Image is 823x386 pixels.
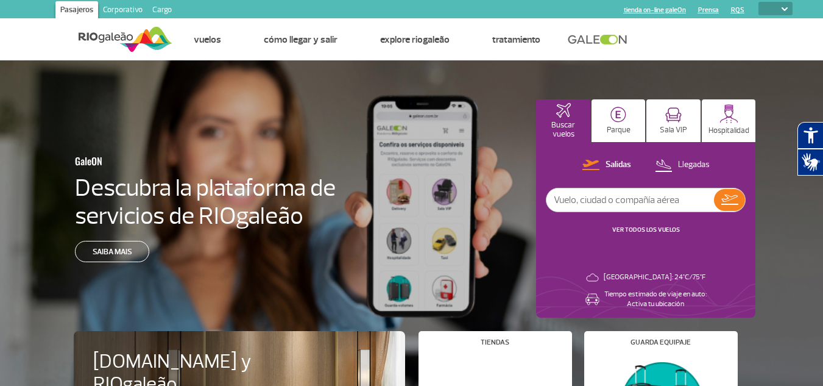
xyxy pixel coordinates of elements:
[719,104,738,123] img: hospitality.svg
[75,241,149,262] a: Saiba mais
[380,34,450,46] a: Explore RIOgaleão
[75,174,338,230] h4: Descubra la plataforma de servicios de RIOgaleão
[492,34,540,46] a: Tratamiento
[194,34,221,46] a: Vuelos
[678,159,710,171] p: Llegadas
[665,107,682,123] img: vipRoom.svg
[646,99,701,142] button: Sala VIP
[610,107,626,123] img: carParkingHome.svg
[606,159,631,171] p: Salidas
[797,122,823,176] div: Plugin de acessibilidade da Hand Talk.
[542,121,584,139] p: Buscar vuelos
[731,6,744,14] a: RQS
[660,126,687,135] p: Sala VIP
[797,149,823,176] button: Abrir tradutor de língua de sinais.
[607,126,630,135] p: Parque
[481,339,509,346] h4: Tiendas
[630,339,691,346] h4: Guarda equipaje
[147,1,177,21] a: Cargo
[609,225,683,235] button: VER TODOS LOS VUELOS
[698,6,719,14] a: Prensa
[702,99,756,142] button: Hospitalidad
[604,290,707,309] p: Tiempo estimado de viaje en auto: Activa tu ubicación
[604,273,705,282] p: [GEOGRAPHIC_DATA]: 24°C/75°F
[98,1,147,21] a: Corporativo
[592,99,646,142] button: Parque
[797,122,823,149] button: Abrir recursos assistivos.
[75,148,278,174] h3: GaleON
[624,6,686,14] a: tienda on-line galeOn
[651,157,713,173] button: Llegadas
[612,226,680,234] a: VER TODOS LOS VUELOS
[556,103,571,118] img: airplaneHomeActive.svg
[55,1,98,21] a: Pasajeros
[708,126,749,135] p: Hospitalidad
[579,157,635,173] button: Salidas
[546,188,714,212] input: Vuelo, ciudad o compañía aérea
[536,99,590,142] button: Buscar vuelos
[264,34,337,46] a: Cómo llegar y salir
